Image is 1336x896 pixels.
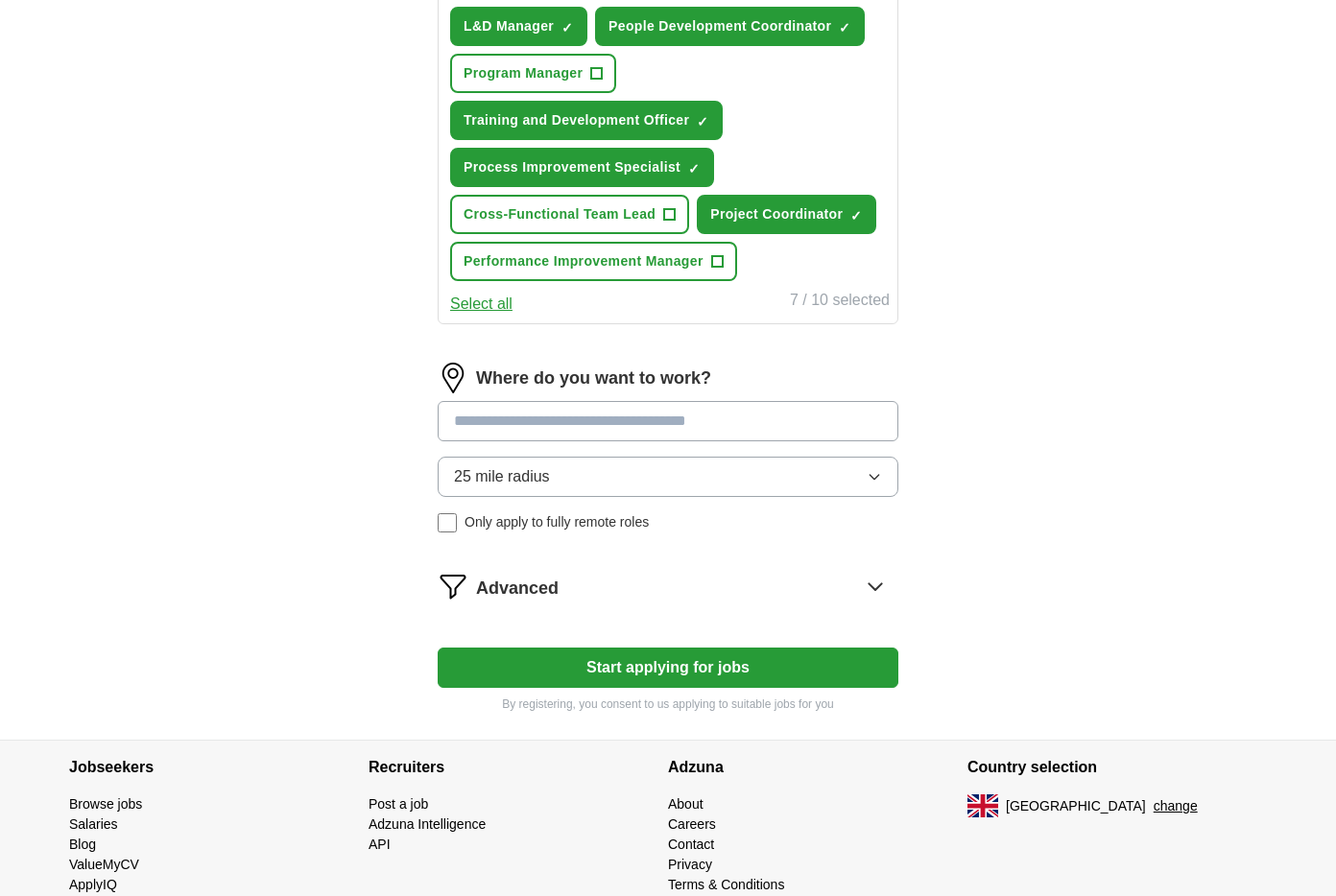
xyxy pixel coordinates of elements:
a: Terms & Conditions [668,877,784,892]
a: Careers [668,816,716,832]
span: Cross-Functional Team Lead [464,204,656,224]
button: Process Improvement Specialist✓ [450,148,714,187]
span: ✓ [839,20,850,35]
img: filter [438,571,468,601]
p: By registering, you consent to us applying to suitable jobs for you [438,696,898,713]
div: 7 / 10 selected [790,289,890,316]
span: ✓ [850,208,862,224]
button: 25 mile radius [438,457,898,497]
span: ✓ [688,161,700,177]
span: Only apply to fully remote roles [465,512,649,532]
button: People Development Coordinator✓ [595,7,865,46]
h4: Country selection [967,741,1267,794]
a: Browse jobs [69,796,142,812]
span: Project Coordinator [710,204,843,224]
input: Only apply to fully remote roles [438,513,457,532]
button: Cross-Functional Team Lead [450,195,689,234]
button: change [1154,796,1198,816]
button: Project Coordinator✓ [697,195,876,234]
a: Salaries [69,816,118,832]
span: ✓ [561,20,573,35]
span: People Development Coordinator [608,16,831,36]
a: Adzuna Intelligence [369,816,486,832]
span: Performance Improvement Manager [464,251,704,271]
img: UK flag [967,794,998,817]
a: ApplyIQ [69,877,117,892]
span: [GEOGRAPHIC_DATA] [1006,796,1146,816]
button: Select all [450,293,513,316]
a: About [668,796,704,812]
span: Advanced [476,576,559,601]
a: Contact [668,837,714,852]
span: Process Improvement Specialist [464,157,680,177]
button: Start applying for jobs [438,648,898,688]
span: L&D Manager [464,16,554,36]
a: Post a job [369,796,428,812]
button: Program Manager [450,54,616,93]
a: Privacy [668,857,712,872]
button: L&D Manager✓ [450,7,587,46]
button: Training and Development Officer✓ [450,101,723,140]
button: Performance Improvement Manager [450,242,737,281]
span: Training and Development Officer [464,110,689,130]
a: API [369,837,391,852]
img: location.png [438,363,468,393]
span: 25 mile radius [454,465,550,488]
label: Where do you want to work? [476,365,711,391]
span: ✓ [697,114,708,130]
span: Program Manager [464,63,583,83]
a: ValueMyCV [69,857,139,872]
a: Blog [69,837,96,852]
